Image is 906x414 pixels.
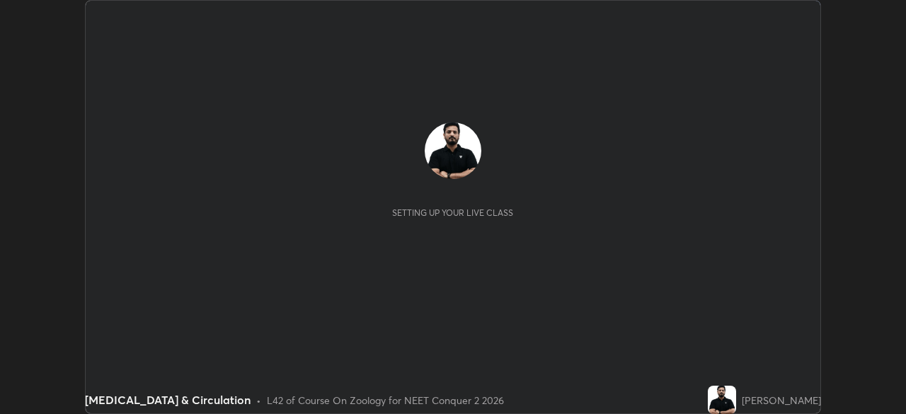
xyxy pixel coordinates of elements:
div: • [256,393,261,408]
div: [PERSON_NAME] [742,393,821,408]
div: Setting up your live class [392,207,513,218]
img: 54f690991e824e6993d50b0d6a1f1dc5.jpg [708,386,736,414]
div: [MEDICAL_DATA] & Circulation [85,391,251,408]
img: 54f690991e824e6993d50b0d6a1f1dc5.jpg [425,122,481,179]
div: L42 of Course On Zoology for NEET Conquer 2 2026 [267,393,504,408]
